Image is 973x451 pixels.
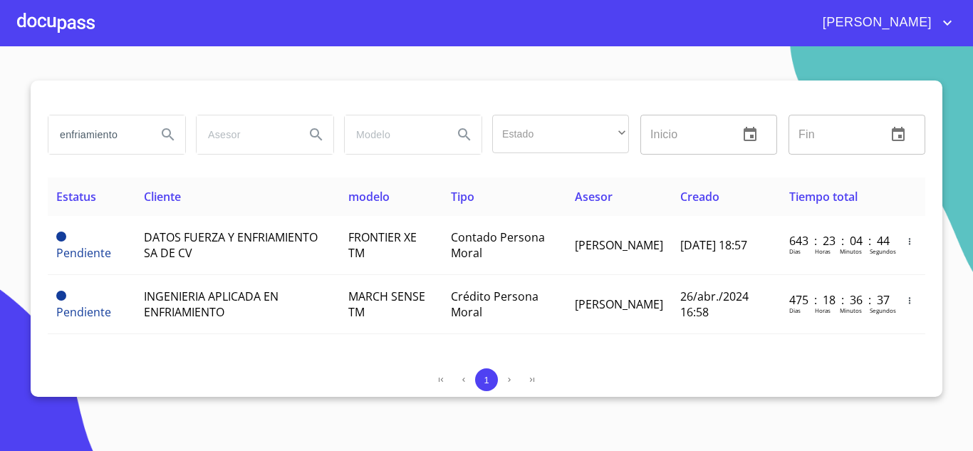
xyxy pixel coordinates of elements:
p: 475 : 18 : 36 : 37 [789,292,885,308]
span: INGENIERIA APLICADA EN ENFRIAMIENTO [144,289,279,320]
p: Segundos [870,306,896,314]
button: Search [151,118,185,152]
p: Dias [789,247,801,255]
span: Tiempo total [789,189,858,204]
span: 1 [484,375,489,385]
input: search [197,115,293,154]
span: Tipo [451,189,474,204]
button: account of current user [812,11,956,34]
span: Creado [680,189,719,204]
span: Crédito Persona Moral [451,289,538,320]
span: modelo [348,189,390,204]
span: [PERSON_NAME] [575,296,663,312]
span: [DATE] 18:57 [680,237,747,253]
span: [PERSON_NAME] [812,11,939,34]
input: search [48,115,145,154]
span: DATOS FUERZA Y ENFRIAMIENTO SA DE CV [144,229,318,261]
span: Cliente [144,189,181,204]
span: MARCH SENSE TM [348,289,425,320]
span: Estatus [56,189,96,204]
button: Search [299,118,333,152]
p: Segundos [870,247,896,255]
span: Pendiente [56,291,66,301]
div: ​ [492,115,629,153]
span: Contado Persona Moral [451,229,545,261]
span: Asesor [575,189,613,204]
p: Horas [815,306,831,314]
input: search [345,115,442,154]
p: Horas [815,247,831,255]
span: [PERSON_NAME] [575,237,663,253]
span: Pendiente [56,304,111,320]
p: Dias [789,306,801,314]
span: Pendiente [56,232,66,242]
p: Minutos [840,247,862,255]
span: Pendiente [56,245,111,261]
p: Minutos [840,306,862,314]
button: Search [447,118,482,152]
span: FRONTIER XE TM [348,229,417,261]
span: 26/abr./2024 16:58 [680,289,749,320]
button: 1 [475,368,498,391]
p: 643 : 23 : 04 : 44 [789,233,885,249]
